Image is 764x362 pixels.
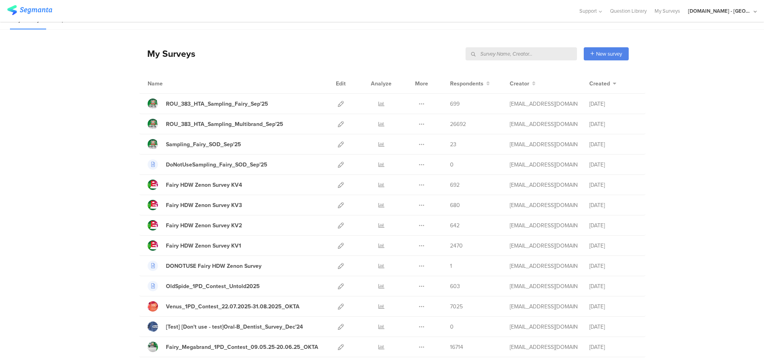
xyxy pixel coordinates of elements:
input: Survey Name, Creator... [466,47,577,60]
a: [Test] [Don't use - test]Oral-B_Dentist_Survey_Dec'24 [148,321,303,332]
button: Respondents [450,79,490,88]
div: DoNotUseSampling_Fairy_SOD_Sep'25 [166,161,267,169]
a: Fairy HDW Zenon Survey KV4 [148,180,242,190]
a: ROU_383_HTA_Sampling_Fairy_Sep'25 [148,99,268,109]
div: gheorghe.a.4@pg.com [510,282,577,290]
a: DoNotUseSampling_Fairy_SOD_Sep'25 [148,159,267,170]
div: Sampling_Fairy_SOD_Sep'25 [166,140,241,149]
div: [DATE] [589,302,637,311]
span: 2470 [450,242,463,250]
div: [DATE] [589,140,637,149]
div: [DATE] [589,181,637,189]
a: Fairy HDW Zenon Survey KV1 [148,240,241,251]
a: Sampling_Fairy_SOD_Sep'25 [148,139,241,149]
a: Fairy HDW Zenon Survey KV3 [148,200,242,210]
div: Fairy HDW Zenon Survey KV2 [166,221,242,230]
div: [DATE] [589,100,637,108]
div: gheorghe.a.4@pg.com [510,120,577,128]
span: 0 [450,161,454,169]
span: Respondents [450,79,483,88]
span: 603 [450,282,460,290]
div: Analyze [369,74,393,93]
button: Creator [510,79,536,88]
button: Created [589,79,616,88]
span: 692 [450,181,460,189]
span: Creator [510,79,529,88]
a: OldSpide_1PD_Contest_Untold2025 [148,281,260,291]
div: [DATE] [589,282,637,290]
div: [Test] [Don't use - test]Oral-B_Dentist_Survey_Dec'24 [166,323,303,331]
a: ROU_383_HTA_Sampling_Multibrand_Sep'25 [148,119,283,129]
span: New survey [596,50,622,58]
div: OldSpide_1PD_Contest_Untold2025 [166,282,260,290]
div: gheorghe.a.4@pg.com [510,262,577,270]
div: gheorghe.a.4@pg.com [510,242,577,250]
a: Venus_1PD_Contest_22.07.2025-31.08.2025_OKTA [148,301,300,312]
span: 16714 [450,343,463,351]
div: jansson.cj@pg.com [510,343,577,351]
div: jansson.cj@pg.com [510,302,577,311]
div: Edit [332,74,349,93]
img: segmanta logo [7,5,52,15]
span: 26692 [450,120,466,128]
div: [DATE] [589,201,637,209]
span: 699 [450,100,460,108]
a: Fairy HDW Zenon Survey KV2 [148,220,242,230]
span: Support [579,7,597,15]
span: 642 [450,221,460,230]
span: 680 [450,201,460,209]
div: Fairy HDW Zenon Survey KV4 [166,181,242,189]
div: Fairy HDW Zenon Survey KV1 [166,242,241,250]
span: 23 [450,140,456,149]
div: gheorghe.a.4@pg.com [510,181,577,189]
div: gheorghe.a.4@pg.com [510,201,577,209]
div: gheorghe.a.4@pg.com [510,100,577,108]
div: DONOTUSE Fairy HDW Zenon Survey [166,262,261,270]
span: Created [589,79,610,88]
div: gheorghe.a.4@pg.com [510,221,577,230]
div: Venus_1PD_Contest_22.07.2025-31.08.2025_OKTA [166,302,300,311]
div: [DOMAIN_NAME] - [GEOGRAPHIC_DATA] [688,7,752,15]
div: [DATE] [589,221,637,230]
div: betbeder.mb@pg.com [510,323,577,331]
div: My Surveys [139,47,195,60]
div: [DATE] [589,343,637,351]
span: 0 [450,323,454,331]
div: [DATE] [589,120,637,128]
a: DONOTUSE Fairy HDW Zenon Survey [148,261,261,271]
div: ROU_383_HTA_Sampling_Fairy_Sep'25 [166,100,268,108]
span: 1 [450,262,452,270]
div: ROU_383_HTA_Sampling_Multibrand_Sep'25 [166,120,283,128]
div: [DATE] [589,262,637,270]
div: Name [148,79,195,88]
div: Fairy_Megabrand_1PD_Contest_09.05.25-20.06.25_OKTA [166,343,318,351]
div: More [413,74,430,93]
span: 7025 [450,302,463,311]
a: Fairy_Megabrand_1PD_Contest_09.05.25-20.06.25_OKTA [148,342,318,352]
div: [DATE] [589,323,637,331]
div: gheorghe.a.4@pg.com [510,140,577,149]
div: [DATE] [589,161,637,169]
div: gheorghe.a.4@pg.com [510,161,577,169]
div: [DATE] [589,242,637,250]
div: Fairy HDW Zenon Survey KV3 [166,201,242,209]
